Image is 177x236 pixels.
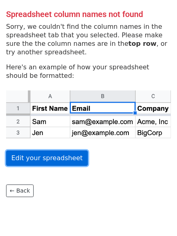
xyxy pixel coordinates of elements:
[6,9,171,19] h4: Spreadsheet column names not found
[6,185,34,197] a: ← Back
[6,63,171,80] p: Here's an example of how your spreadsheet should be formatted:
[6,90,171,139] img: google_sheets_email_column-fe0440d1484b1afe603fdd0efe349d91248b687ca341fa437c667602712cb9b1.png
[6,150,88,166] a: Edit your spreadsheet
[136,197,177,236] iframe: Chat Widget
[128,40,156,47] strong: top row
[6,22,171,56] p: Sorry, we couldn't find the column names in the spreadsheet tab that you selected. Please make su...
